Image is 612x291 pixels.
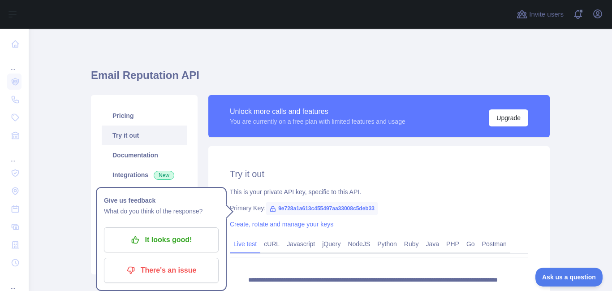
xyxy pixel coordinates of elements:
h2: Try it out [230,168,528,180]
div: This is your private API key, specific to this API. [230,187,528,196]
a: NodeJS [344,237,374,251]
p: It looks good! [111,232,212,248]
h1: Email Reputation API [91,68,550,90]
p: What do you think of the response? [104,206,219,217]
button: It looks good! [104,227,219,252]
a: Javascript [283,237,319,251]
a: PHP [443,237,463,251]
button: Upgrade [489,109,528,126]
a: Bulk upload (CSV) [102,185,187,204]
a: Integrations New [102,165,187,185]
iframe: Toggle Customer Support [535,268,603,287]
span: 9e728a1a613c455497aa33008c5deb33 [266,202,378,215]
button: Invite users [515,7,565,22]
div: ... [7,54,22,72]
a: Pricing [102,106,187,126]
span: New [154,171,174,180]
a: cURL [260,237,283,251]
a: Postman [478,237,510,251]
span: Invite users [529,9,564,20]
a: Java [422,237,443,251]
div: Unlock more calls and features [230,106,405,117]
a: Python [374,237,401,251]
p: There's an issue [111,263,212,278]
a: Create, rotate and manage your keys [230,221,333,228]
div: Primary Key: [230,204,528,213]
a: Ruby [401,237,422,251]
div: ... [7,273,22,291]
a: Documentation [102,145,187,165]
a: Go [463,237,478,251]
a: Try it out [102,126,187,145]
a: Live test [230,237,260,251]
div: You are currently on a free plan with limited features and usage [230,117,405,126]
h1: Give us feedback [104,195,219,206]
div: ... [7,145,22,163]
a: jQuery [319,237,344,251]
button: There's an issue [104,258,219,283]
